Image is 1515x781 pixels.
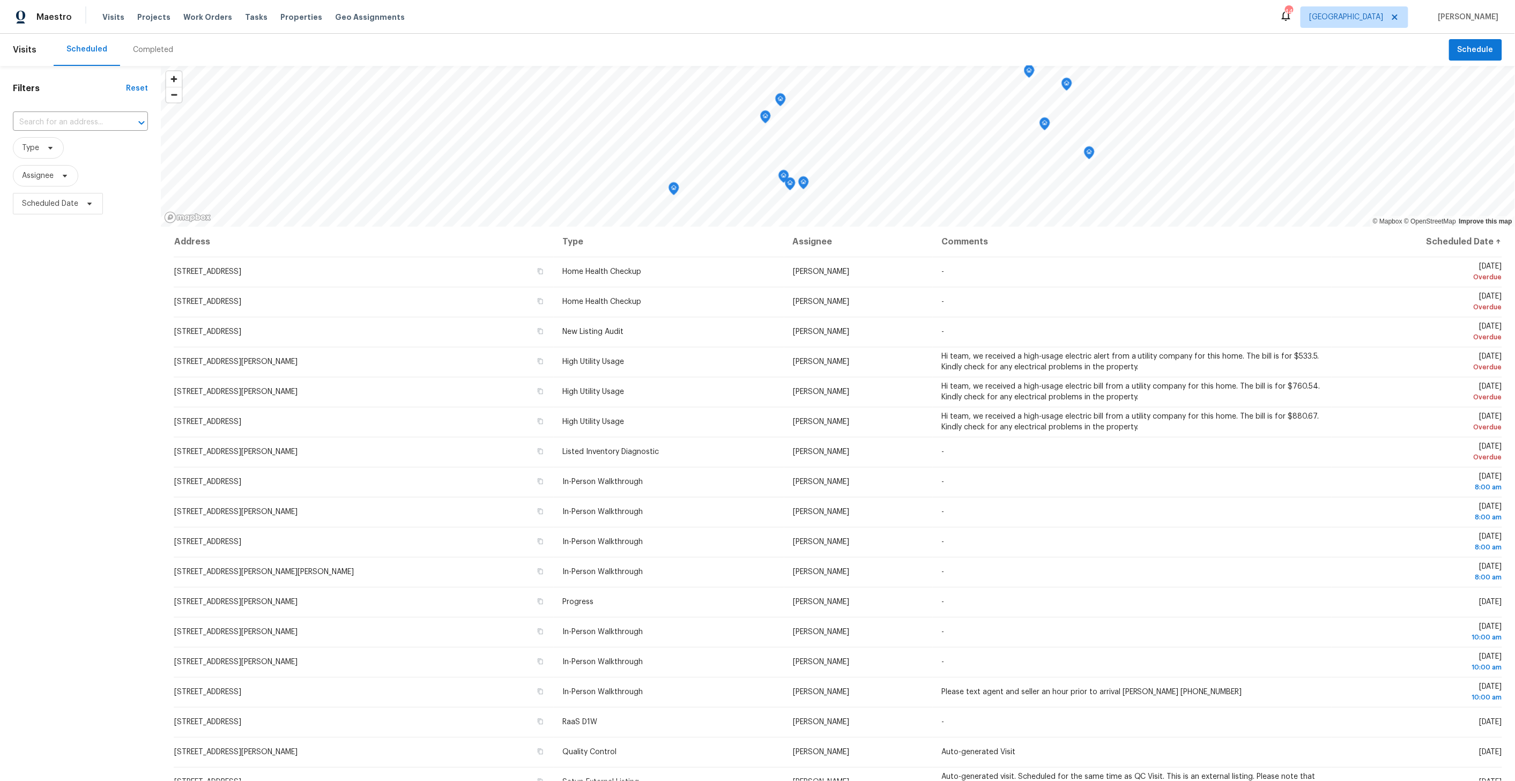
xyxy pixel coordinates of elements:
[536,537,545,546] button: Copy Address
[536,326,545,336] button: Copy Address
[941,568,944,576] span: -
[793,688,849,696] span: [PERSON_NAME]
[1310,12,1384,23] span: [GEOGRAPHIC_DATA]
[778,170,789,187] div: Map marker
[562,658,643,666] span: In-Person Walkthrough
[562,358,624,366] span: High Utility Usage
[798,176,809,193] div: Map marker
[1340,653,1502,673] span: [DATE]
[562,388,624,396] span: High Utility Usage
[1084,146,1095,163] div: Map marker
[1459,218,1512,225] a: Improve this map
[562,508,643,516] span: In-Person Walkthrough
[1340,563,1502,583] span: [DATE]
[1340,512,1502,523] div: 8:00 am
[1340,683,1502,703] span: [DATE]
[1340,542,1502,553] div: 8:00 am
[941,268,944,276] span: -
[562,598,593,606] span: Progress
[134,115,149,130] button: Open
[933,227,1331,257] th: Comments
[1340,662,1502,673] div: 10:00 am
[1373,218,1402,225] a: Mapbox
[536,657,545,666] button: Copy Address
[1340,353,1502,373] span: [DATE]
[1340,323,1502,343] span: [DATE]
[1340,452,1502,463] div: Overdue
[536,507,545,516] button: Copy Address
[562,298,641,306] span: Home Health Checkup
[1332,227,1502,257] th: Scheduled Date ↑
[1340,362,1502,373] div: Overdue
[941,598,944,606] span: -
[174,628,298,636] span: [STREET_ADDRESS][PERSON_NAME]
[562,718,597,726] span: RaaS D1W
[1340,572,1502,583] div: 8:00 am
[13,38,36,62] span: Visits
[785,177,796,194] div: Map marker
[941,448,944,456] span: -
[562,748,617,756] span: Quality Control
[941,383,1320,401] span: Hi team, we received a high-usage electric bill from a utility company for this home. The bill is...
[536,416,545,426] button: Copy Address
[536,477,545,486] button: Copy Address
[174,568,354,576] span: [STREET_ADDRESS][PERSON_NAME][PERSON_NAME]
[941,328,944,336] span: -
[1340,293,1502,313] span: [DATE]
[793,748,849,756] span: [PERSON_NAME]
[1061,78,1072,94] div: Map marker
[36,12,72,23] span: Maestro
[941,658,944,666] span: -
[536,627,545,636] button: Copy Address
[174,358,298,366] span: [STREET_ADDRESS][PERSON_NAME]
[126,83,148,94] div: Reset
[793,418,849,426] span: [PERSON_NAME]
[174,748,298,756] span: [STREET_ADDRESS][PERSON_NAME]
[1340,263,1502,282] span: [DATE]
[22,143,39,153] span: Type
[1024,65,1035,81] div: Map marker
[1434,12,1499,23] span: [PERSON_NAME]
[1340,383,1502,403] span: [DATE]
[669,182,679,199] div: Map marker
[164,211,211,224] a: Mapbox homepage
[13,83,126,94] h1: Filters
[1340,692,1502,703] div: 10:00 am
[137,12,170,23] span: Projects
[562,478,643,486] span: In-Person Walkthrough
[793,718,849,726] span: [PERSON_NAME]
[941,298,944,306] span: -
[174,478,241,486] span: [STREET_ADDRESS]
[1340,503,1502,523] span: [DATE]
[793,328,849,336] span: [PERSON_NAME]
[793,628,849,636] span: [PERSON_NAME]
[174,227,554,257] th: Address
[941,353,1319,371] span: Hi team, we received a high-usage electric alert from a utility company for this home. The bill i...
[1340,413,1502,433] span: [DATE]
[166,71,182,87] button: Zoom in
[941,508,944,516] span: -
[1340,533,1502,553] span: [DATE]
[1340,422,1502,433] div: Overdue
[784,227,933,257] th: Assignee
[562,418,624,426] span: High Utility Usage
[536,266,545,276] button: Copy Address
[793,358,849,366] span: [PERSON_NAME]
[183,12,232,23] span: Work Orders
[1340,272,1502,282] div: Overdue
[1340,632,1502,643] div: 10:00 am
[166,87,182,102] button: Zoom out
[1479,598,1502,606] span: [DATE]
[562,568,643,576] span: In-Person Walkthrough
[793,538,849,546] span: [PERSON_NAME]
[536,747,545,756] button: Copy Address
[793,478,849,486] span: [PERSON_NAME]
[174,268,241,276] span: [STREET_ADDRESS]
[941,538,944,546] span: -
[1340,392,1502,403] div: Overdue
[941,718,944,726] span: -
[1479,748,1502,756] span: [DATE]
[536,687,545,696] button: Copy Address
[174,418,241,426] span: [STREET_ADDRESS]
